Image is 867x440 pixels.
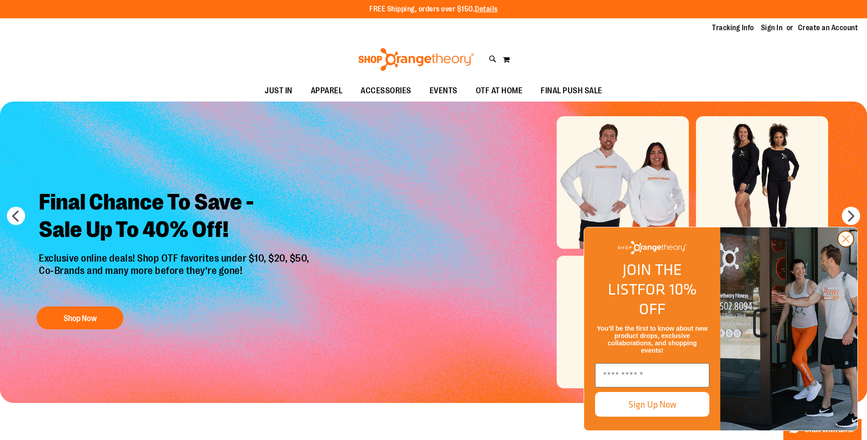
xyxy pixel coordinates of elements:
[837,231,854,247] button: Close dialog
[712,23,754,33] a: Tracking Info
[255,80,302,102] a: JUST IN
[475,5,498,13] a: Details
[311,80,343,101] span: APPAREL
[351,80,420,102] a: ACCESSORIES
[32,252,319,297] p: Exclusive online deals! Shop OTF favorites under $10, $20, $50, Co-Brands and many more before th...
[476,80,523,101] span: OTF AT HOME
[265,80,293,101] span: JUST IN
[32,182,319,334] a: Final Chance To Save -Sale Up To 40% Off! Exclusive online deals! Shop OTF favorites under $10, $...
[595,392,709,417] button: Sign Up Now
[430,80,457,101] span: EVENTS
[618,241,686,254] img: Shop Orangetheory
[541,80,602,101] span: FINAL PUSH SALE
[467,80,532,102] a: OTF AT HOME
[369,4,498,15] p: FREE Shipping, orders over $150.
[761,23,783,33] a: Sign In
[32,182,319,252] h2: Final Chance To Save - Sale Up To 40% Off!
[637,278,697,320] span: FOR 10% OFF
[302,80,352,102] a: APPAREL
[597,325,707,354] span: You’ll be the first to know about new product drops, exclusive collaborations, and shopping events!
[532,80,612,102] a: FINAL PUSH SALE
[842,207,860,225] button: next
[798,23,858,33] a: Create an Account
[595,363,709,387] input: Enter email
[608,258,682,300] span: JOIN THE LIST
[37,306,123,329] button: Shop Now
[720,227,857,430] img: Shop Orangtheory
[420,80,467,102] a: EVENTS
[574,218,867,440] div: FLYOUT Form
[361,80,411,101] span: ACCESSORIES
[357,48,475,71] img: Shop Orangetheory
[7,207,25,225] button: prev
